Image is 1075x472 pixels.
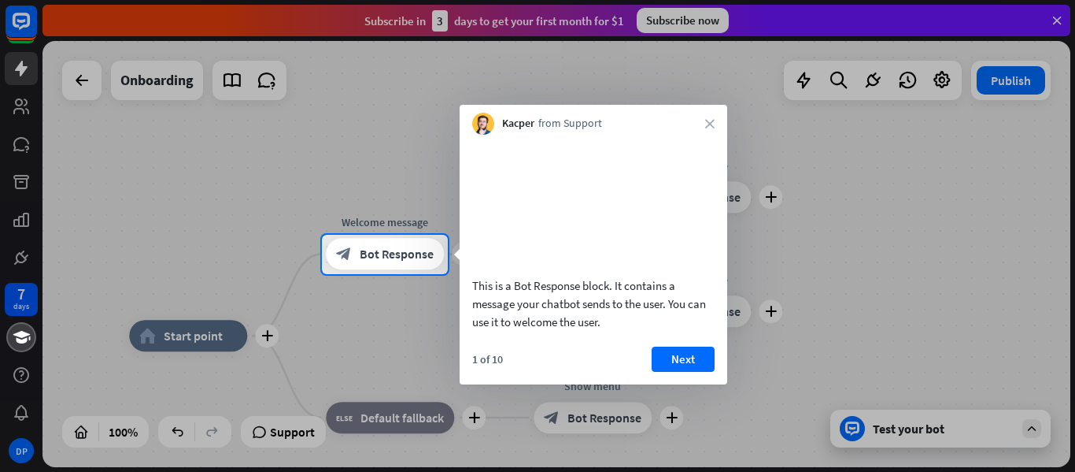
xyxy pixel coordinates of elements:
div: 1 of 10 [472,352,503,366]
i: block_bot_response [336,247,352,262]
span: Bot Response [360,247,434,262]
button: Open LiveChat chat widget [13,6,60,54]
button: Next [652,347,715,372]
span: Kacper [502,116,534,132]
div: This is a Bot Response block. It contains a message your chatbot sends to the user. You can use i... [472,277,715,331]
span: from Support [538,116,602,132]
i: close [705,119,715,128]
